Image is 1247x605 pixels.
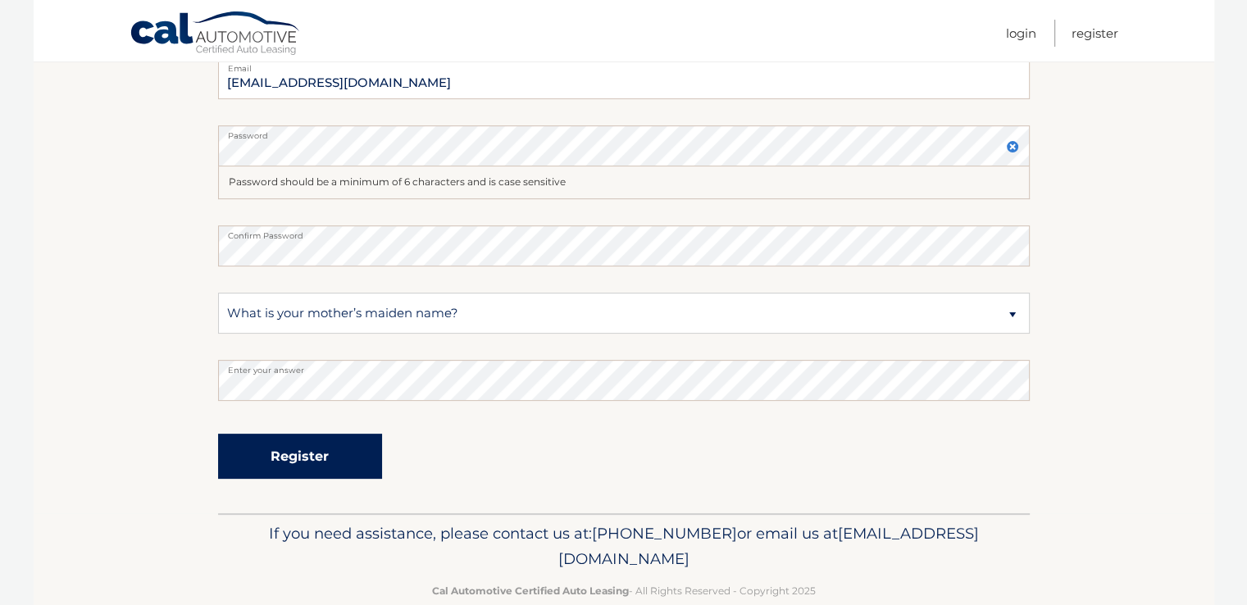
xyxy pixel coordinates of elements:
a: Cal Automotive [130,11,302,58]
label: Enter your answer [218,360,1030,373]
p: - All Rights Reserved - Copyright 2025 [229,582,1019,599]
button: Register [218,434,382,479]
div: Password should be a minimum of 6 characters and is case sensitive [218,166,1030,199]
input: Email [218,58,1030,99]
img: close.svg [1006,140,1019,153]
span: [PHONE_NUMBER] [592,524,737,543]
label: Confirm Password [218,225,1030,239]
a: Register [1072,20,1118,47]
label: Password [218,125,1030,139]
label: Email [218,58,1030,71]
a: Login [1006,20,1036,47]
p: If you need assistance, please contact us at: or email us at [229,521,1019,573]
strong: Cal Automotive Certified Auto Leasing [432,585,629,597]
